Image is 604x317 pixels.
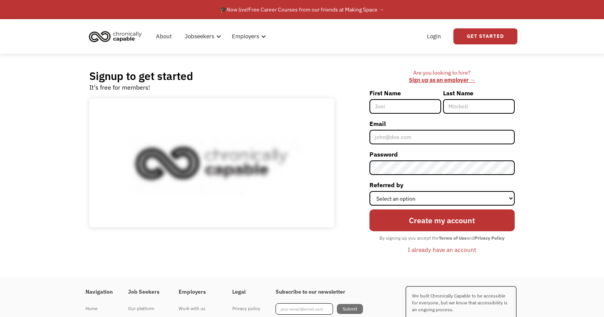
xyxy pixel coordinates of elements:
[443,99,515,114] input: Mitchell
[369,69,515,83] div: Are you looking to hire? ‍
[409,76,475,83] a: Sign up as an employer →
[232,304,260,313] div: Privacy policy
[439,235,467,241] strong: Terms of Use
[179,303,217,314] a: Work with us
[369,87,515,256] form: Member-Signup-Form
[151,24,176,49] a: About
[422,24,446,49] a: Login
[369,87,441,99] label: First Name
[376,233,508,243] div: By signing up you accept the and
[128,303,163,314] a: Our platform
[337,304,363,314] input: Submit
[402,243,482,256] a: I already have an account
[89,83,150,92] div: It's free for members!
[443,87,515,99] label: Last Name
[85,303,113,314] a: Home
[89,69,193,83] h2: Signup to get started
[276,289,363,296] h4: Subscribe to our newsletter
[453,28,517,44] a: Get Started
[128,289,163,296] h4: Job Seekers
[369,209,515,231] input: Create my account
[408,245,476,254] div: I already have an account
[87,28,148,45] a: home
[369,118,515,130] label: Email
[179,289,217,296] h4: Employers
[85,304,113,313] div: Home
[227,24,268,49] div: Employers
[232,289,260,296] h4: Legal
[232,303,260,314] a: Privacy policy
[369,130,515,144] input: john@doe.com
[85,289,113,296] h4: Navigation
[226,6,248,13] em: Now live!
[474,235,504,241] strong: Privacy Policy
[369,148,515,160] label: Password
[220,5,384,14] div: 🎓 Free Career Courses from our friends at Making Space →
[179,304,217,313] div: Work with us
[369,99,441,114] input: Joni
[128,304,163,313] div: Our platform
[180,24,223,49] div: Jobseekers
[87,28,144,45] img: Chronically Capable logo
[185,32,214,41] div: Jobseekers
[276,303,333,315] input: your-email@email.com
[369,179,515,191] label: Referred by
[232,32,259,41] div: Employers
[276,303,363,315] form: Footer Newsletter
